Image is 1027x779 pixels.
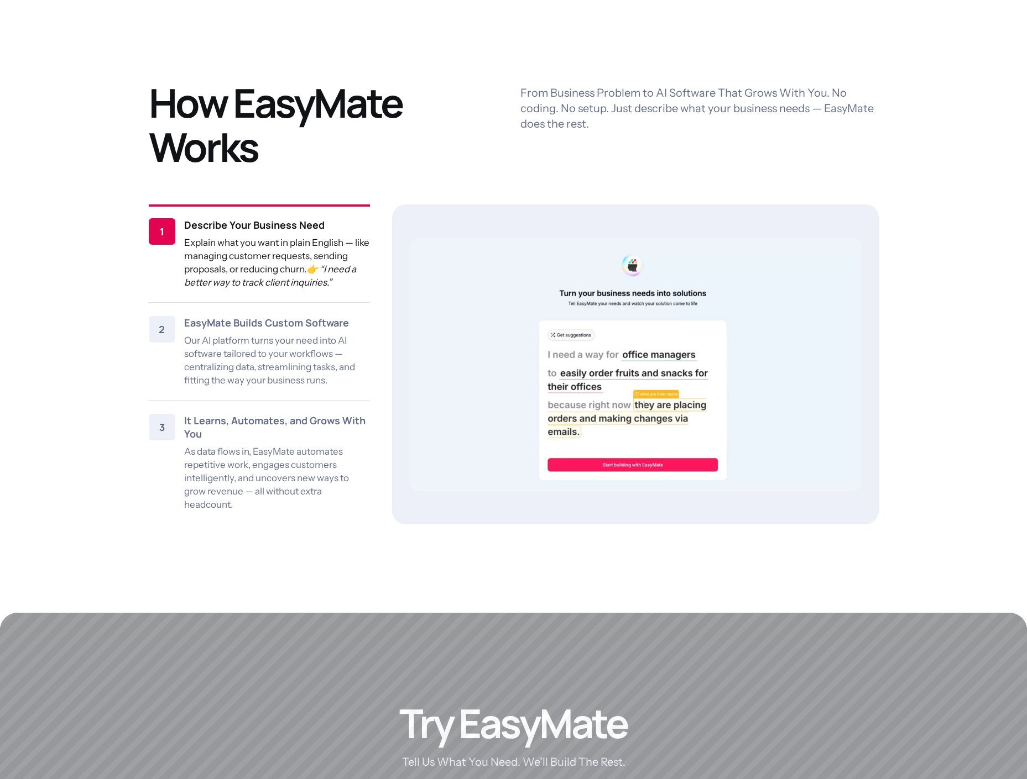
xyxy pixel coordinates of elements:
em: 👉 “I need a better way to track client inquiries.” [184,264,356,288]
p: As data flows in, EasyMate automates repetitive work, engages customers intelligently, and uncove... [184,445,370,511]
h5: 2 [159,323,165,336]
h5: It Learns, Automates, and Grows With You [184,414,370,440]
h5: 1 [160,225,164,238]
h5: EasyMate Builds Custom Software [184,316,370,329]
p: From Business Problem to AI Software That Grows With You. No coding. No setup. Just describe what... [520,85,879,131]
p: Our AI platform turns your need into AI software tailored to your workflows — centralizing data, ... [184,334,370,387]
p: Explain what you want in plain English — like managing customer requests, sending proposals, or r... [184,236,370,289]
h5: Describe Your Business Need [184,218,370,231]
h1: How EasyMate Works [149,81,507,169]
h5: 3 [159,420,165,434]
